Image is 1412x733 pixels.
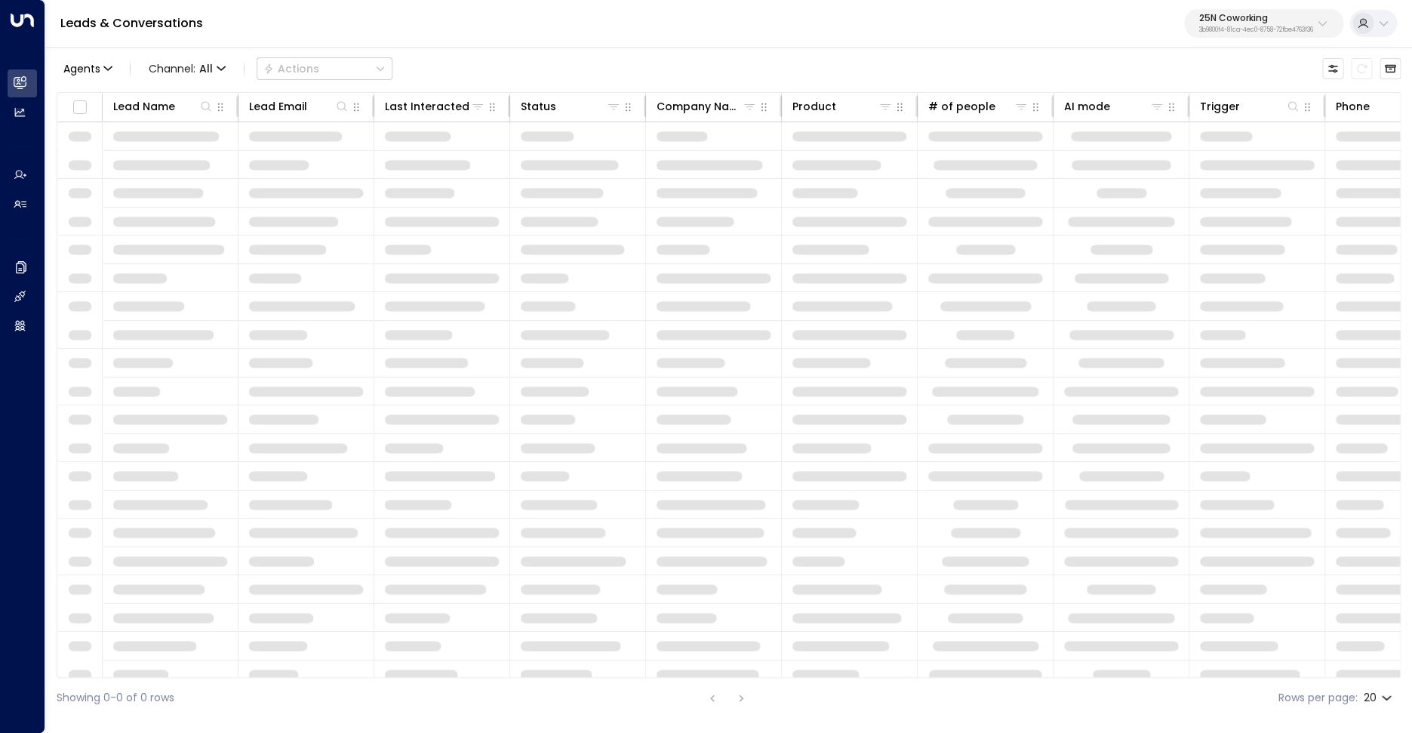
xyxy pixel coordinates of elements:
[657,97,757,115] div: Company Name
[1200,97,1240,115] div: Trigger
[1322,58,1343,79] button: Customize
[249,97,349,115] div: Lead Email
[57,690,174,706] div: Showing 0-0 of 0 rows
[263,62,319,75] div: Actions
[521,97,621,115] div: Status
[1064,97,1110,115] div: AI mode
[257,57,392,80] div: Button group with a nested menu
[199,63,213,75] span: All
[521,97,556,115] div: Status
[60,14,203,32] a: Leads & Conversations
[1200,97,1300,115] div: Trigger
[257,57,392,80] button: Actions
[928,97,1029,115] div: # of people
[57,58,118,79] button: Agents
[113,97,175,115] div: Lead Name
[143,58,232,79] button: Channel:All
[249,97,307,115] div: Lead Email
[385,97,485,115] div: Last Interacted
[385,97,469,115] div: Last Interacted
[792,97,893,115] div: Product
[113,97,214,115] div: Lead Name
[1364,687,1395,709] div: 20
[143,58,232,79] span: Channel:
[703,688,751,707] nav: pagination navigation
[1336,97,1370,115] div: Phone
[1199,14,1313,23] p: 25N Coworking
[63,63,100,74] span: Agents
[1199,27,1313,33] p: 3b9800f4-81ca-4ec0-8758-72fbe4763f36
[1184,9,1343,38] button: 25N Coworking3b9800f4-81ca-4ec0-8758-72fbe4763f36
[1351,58,1372,79] span: Refresh
[792,97,836,115] div: Product
[1278,690,1358,706] label: Rows per page:
[1064,97,1164,115] div: AI mode
[928,97,995,115] div: # of people
[1380,58,1401,79] button: Archived Leads
[657,97,742,115] div: Company Name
